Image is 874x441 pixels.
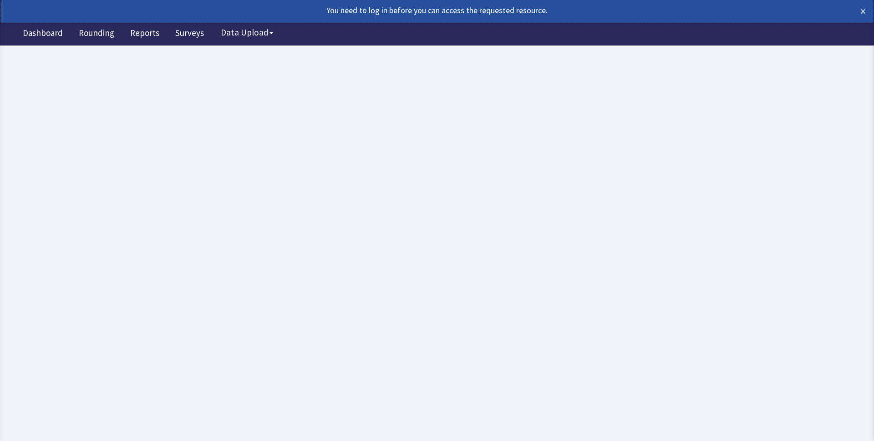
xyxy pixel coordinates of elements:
[860,4,866,19] button: ×
[72,23,121,46] a: Rounding
[8,4,780,17] div: You need to log in before you can access the requested resource.
[16,23,70,46] a: Dashboard
[123,23,166,46] a: Reports
[168,23,211,46] a: Surveys
[215,24,279,41] button: Data Upload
